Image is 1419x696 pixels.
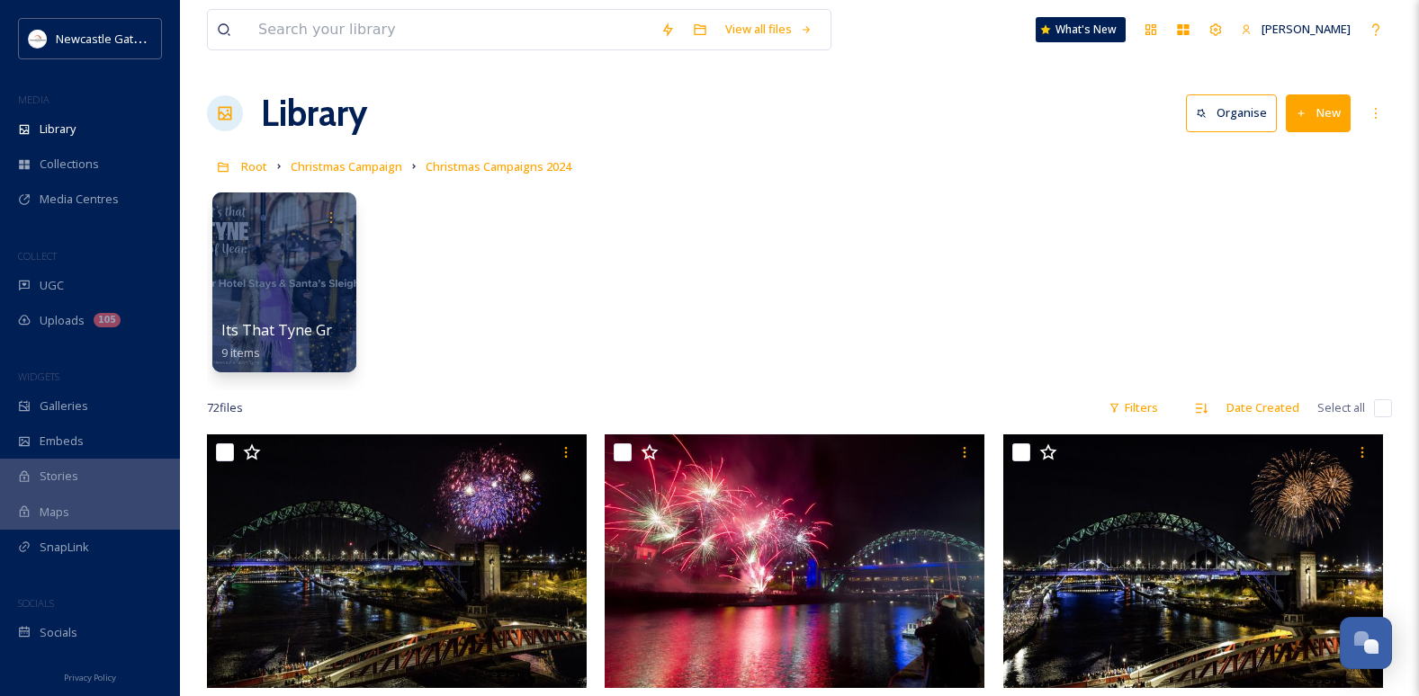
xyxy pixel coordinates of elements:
[40,397,88,415] span: Galleries
[18,370,59,383] span: WIDGETS
[1186,94,1277,131] button: Organise
[207,399,243,416] span: 72 file s
[249,10,651,49] input: Search your library
[221,344,260,361] span: 9 items
[261,86,367,140] a: Library
[94,313,121,327] div: 105
[1317,399,1365,416] span: Select all
[64,665,116,687] a: Privacy Policy
[1186,94,1286,131] a: Organise
[40,120,76,138] span: Library
[40,312,85,329] span: Uploads
[1340,617,1392,669] button: Open Chat
[221,322,375,361] a: Its That Tyne Graphics9 items
[40,539,89,556] span: SnapLink
[291,158,402,174] span: Christmas Campaign
[716,12,822,47] a: View all files
[18,93,49,106] span: MEDIA
[40,433,84,450] span: Embeds
[40,504,69,521] span: Maps
[605,434,984,688] img: NYE Fireworks (1).jpg
[40,468,78,485] span: Stories
[1232,12,1360,47] a: [PERSON_NAME]
[64,672,116,683] span: Privacy Policy
[207,434,587,688] img: NYE Fireworks (2).jpg
[1100,390,1167,425] div: Filters
[221,320,375,340] span: Its That Tyne Graphics
[426,158,571,174] span: Christmas Campaigns 2024
[40,277,64,294] span: UGC
[18,596,54,610] span: SOCIALS
[241,158,267,174] span: Root
[40,156,99,173] span: Collections
[40,191,119,208] span: Media Centres
[291,156,402,177] a: Christmas Campaign
[426,156,571,177] a: Christmas Campaigns 2024
[18,249,57,263] span: COLLECT
[1286,94,1351,131] button: New
[40,624,77,641] span: Socials
[1036,17,1126,42] a: What's New
[1003,434,1383,688] img: NYE Fireworks.jpg
[29,30,47,48] img: DqD9wEUd_400x400.jpg
[241,156,267,177] a: Root
[1217,390,1308,425] div: Date Created
[56,30,221,47] span: Newcastle Gateshead Initiative
[1262,21,1351,37] span: [PERSON_NAME]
